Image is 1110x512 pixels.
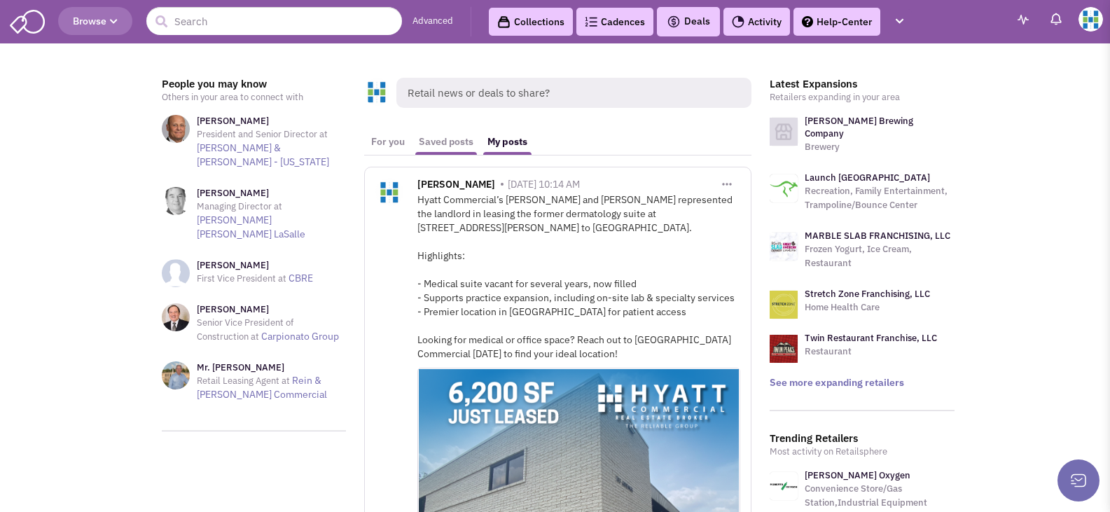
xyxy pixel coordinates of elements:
[197,141,329,168] a: [PERSON_NAME] & [PERSON_NAME] - [US_STATE]
[417,178,495,194] span: [PERSON_NAME]
[73,15,118,27] span: Browse
[10,7,45,34] img: SmartAdmin
[162,78,347,90] h3: People you may know
[1078,7,1103,32] img: Gabrielle Titow
[364,129,412,155] a: For you
[770,233,798,261] img: logo
[770,174,798,202] img: logo
[805,242,955,270] p: Frozen Yogurt, Ice Cream, Restaurant
[805,345,937,359] p: Restaurant
[497,15,511,29] img: icon-collection-lavender-black.svg
[805,332,937,344] a: Twin Restaurant Franchise, LLC
[770,90,955,104] p: Retailers expanding in your area
[289,272,313,284] a: CBRE
[197,187,347,200] h3: [PERSON_NAME]
[770,291,798,319] img: logo
[723,8,790,36] a: Activity
[667,15,710,27] span: Deals
[770,118,798,146] img: logo
[197,361,347,374] h3: Mr. [PERSON_NAME]
[417,193,740,361] div: Hyatt Commercial’s [PERSON_NAME] and [PERSON_NAME] represented the landlord in leasing the former...
[805,288,930,300] a: Stretch Zone Franchising, LLC
[667,13,681,30] img: icon-deals.svg
[770,472,798,500] img: www.robertsoxygen.com
[197,128,328,140] span: President and Senior Director at
[197,374,327,401] a: Rein & [PERSON_NAME] Commercial
[480,129,534,155] a: My posts
[162,90,347,104] p: Others in your area to connect with
[770,376,904,389] a: See more expanding retailers
[162,259,190,287] img: NoImageAvailable1.jpg
[770,78,955,90] h3: Latest Expansions
[197,375,290,387] span: Retail Leasing Agent at
[197,200,282,212] span: Managing Director at
[489,8,573,36] a: Collections
[146,7,402,35] input: Search
[805,140,955,154] p: Brewery
[412,15,453,28] a: Advanced
[805,469,910,481] a: [PERSON_NAME] Oxygen
[805,115,913,139] a: [PERSON_NAME] Brewing Company
[508,178,580,191] span: [DATE] 10:14 AM
[197,303,347,316] h3: [PERSON_NAME]
[197,214,305,240] a: [PERSON_NAME] [PERSON_NAME] LaSalle
[802,16,813,27] img: help.png
[585,17,597,27] img: Cadences_logo.png
[805,172,930,184] a: Launch [GEOGRAPHIC_DATA]
[793,8,880,36] a: Help-Center
[770,445,955,459] p: Most activity on Retailsphere
[58,7,132,35] button: Browse
[197,317,293,343] span: Senior Vice President of Construction at
[732,15,744,28] img: Activity.png
[805,300,930,314] p: Home Health Care
[197,272,286,284] span: First Vice President at
[576,8,653,36] a: Cadences
[805,184,955,212] p: Recreation, Family Entertainment, Trampoline/Bounce Center
[770,335,798,363] img: logo
[197,115,347,127] h3: [PERSON_NAME]
[662,13,714,31] button: Deals
[412,129,480,155] a: Saved posts
[805,230,950,242] a: MARBLE SLAB FRANCHISING, LLC
[261,330,339,343] a: Carpionato Group
[396,78,751,108] span: Retail news or deals to share?
[770,432,955,445] h3: Trending Retailers
[197,259,313,272] h3: [PERSON_NAME]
